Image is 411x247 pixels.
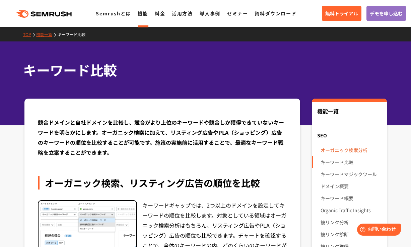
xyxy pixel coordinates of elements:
[325,10,358,17] span: 無料トライアル
[321,144,381,156] a: オーガニック検索分析
[370,10,403,17] span: デモを申し込む
[321,228,381,240] a: 被リンク診断
[23,60,382,80] h1: キーワード比較
[321,180,381,192] a: ドメイン概要
[96,10,131,17] a: Semrushとは
[38,176,287,190] div: オーガニック検索、リスティング広告の順位を比較
[138,10,148,17] a: 機能
[172,10,193,17] a: 活用方法
[255,10,296,17] a: 資料ダウンロード
[321,216,381,228] a: 被リンク分析
[366,6,406,21] a: デモを申し込む
[321,204,381,216] a: Organic Traffic Insights
[351,221,404,240] iframe: Help widget launcher
[317,107,381,122] div: 機能一覧
[36,31,57,37] a: 機能一覧
[321,192,381,204] a: キーワード概要
[23,31,36,37] a: TOP
[38,117,287,157] div: 競合ドメインと自社ドメインを比較し、競合がより上位のキーワードや競合しか獲得できていないキーワードを明らかにします。オーガニック検索に加えて、リスティング広告やPLA（ショッピング）広告のキーワ...
[312,129,387,141] div: SEO
[57,31,90,37] a: キーワード比較
[155,10,165,17] a: 料金
[321,156,381,168] a: キーワード比較
[321,168,381,180] a: キーワードマジックツール
[322,6,361,21] a: 無料トライアル
[200,10,220,17] a: 導入事例
[227,10,248,17] a: セミナー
